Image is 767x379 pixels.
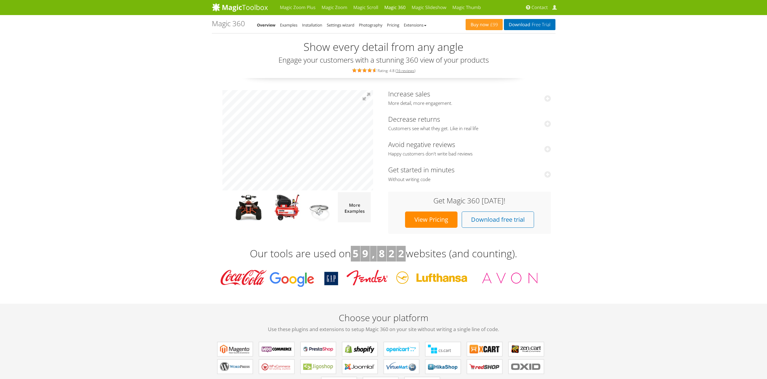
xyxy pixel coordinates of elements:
[404,22,426,28] a: Extensions
[212,3,268,12] img: MagicToolbox.com - Image tools for your website
[359,22,382,28] a: Photography
[259,359,294,374] a: Magic 360 for WP e-Commerce
[300,342,336,356] a: Magic 360 for PrestaShop
[220,345,250,354] b: Magic 360 for Magento
[257,22,276,28] a: Overview
[504,19,555,30] a: DownloadFree Trial
[303,345,333,354] b: Magic 360 for PrestaShop
[217,359,253,374] a: Magic 360 for WordPress
[511,345,541,354] b: Magic 360 for Zen Cart
[212,326,555,333] span: Use these plugins and extensions to setup Magic 360 on your site without writing a single line of...
[388,165,551,182] a: Get started in minutesWithout writing code
[212,246,555,262] h3: Our tools are used on websites (and counting).
[467,342,502,356] a: Magic 360 for X-Cart
[388,100,551,106] span: More detail, more engagement.
[388,177,551,183] span: Without writing code
[388,126,551,132] span: Customers see what they get. Like in real life
[394,197,545,205] h3: Get Magic 360 [DATE]!
[386,345,417,354] b: Magic 360 for OpenCart
[262,345,292,354] b: Magic 360 for WooCommerce
[302,22,322,28] a: Installation
[388,246,394,260] b: 2
[362,246,368,260] b: 9
[405,211,457,228] a: View Pricing
[212,41,555,53] h2: Show every detail from any angle
[467,359,502,374] a: Magic 360 for redSHOP
[489,22,498,27] span: £99
[220,362,250,371] b: Magic 360 for WordPress
[530,22,550,27] span: Free Trial
[532,5,548,11] span: Contact
[428,345,458,354] b: Magic 360 for CS-Cart
[327,22,354,28] a: Settings wizard
[386,362,417,371] b: Magic 360 for VirtueMart
[353,246,358,260] b: 5
[387,22,399,28] a: Pricing
[470,362,500,371] b: Magic 360 for redSHOP
[508,359,544,374] a: Magic 360 for OXID
[212,56,555,64] h3: Engage your customers with a stunning 360 view of your products
[280,22,297,28] a: Examples
[338,192,371,222] img: more magic 360 demos
[396,68,414,73] a: 16 reviews
[342,342,378,356] a: Magic 360 for Shopify
[388,114,551,132] a: Decrease returnsCustomers see what they get. Like in real life
[388,151,551,157] span: Happy customers don't write bad reviews
[259,342,294,356] a: Magic 360 for WooCommerce
[428,362,458,371] b: Magic 360 for HikaShop
[425,342,461,356] a: Magic 360 for CS-Cart
[384,342,419,356] a: Magic 360 for OpenCart
[462,211,534,228] a: Download free trial
[212,20,245,27] h1: Magic 360
[388,89,551,106] a: Increase salesMore detail, more engagement.
[470,345,500,354] b: Magic 360 for X-Cart
[398,246,404,260] b: 2
[388,140,551,157] a: Avoid negative reviewsHappy customers don't write bad reviews
[300,359,336,374] a: Magic 360 for Jigoshop
[379,246,385,260] b: 8
[342,359,378,374] a: Magic 360 for Joomla
[508,342,544,356] a: Magic 360 for Zen Cart
[217,342,253,356] a: Magic 360 for Magento
[425,359,461,374] a: Magic 360 for HikaShop
[216,268,551,289] img: Magic Toolbox Customers
[466,19,503,30] a: Buy now£99
[212,313,555,333] h2: Choose your platform
[384,359,419,374] a: Magic 360 for VirtueMart
[345,345,375,354] b: Magic 360 for Shopify
[372,246,375,260] b: ,
[212,67,555,74] div: Rating: 4.8 ( )
[511,362,541,371] b: Magic 360 for OXID
[303,362,333,371] b: Magic 360 for Jigoshop
[345,362,375,371] b: Magic 360 for Joomla
[262,362,292,371] b: Magic 360 for WP e-Commerce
